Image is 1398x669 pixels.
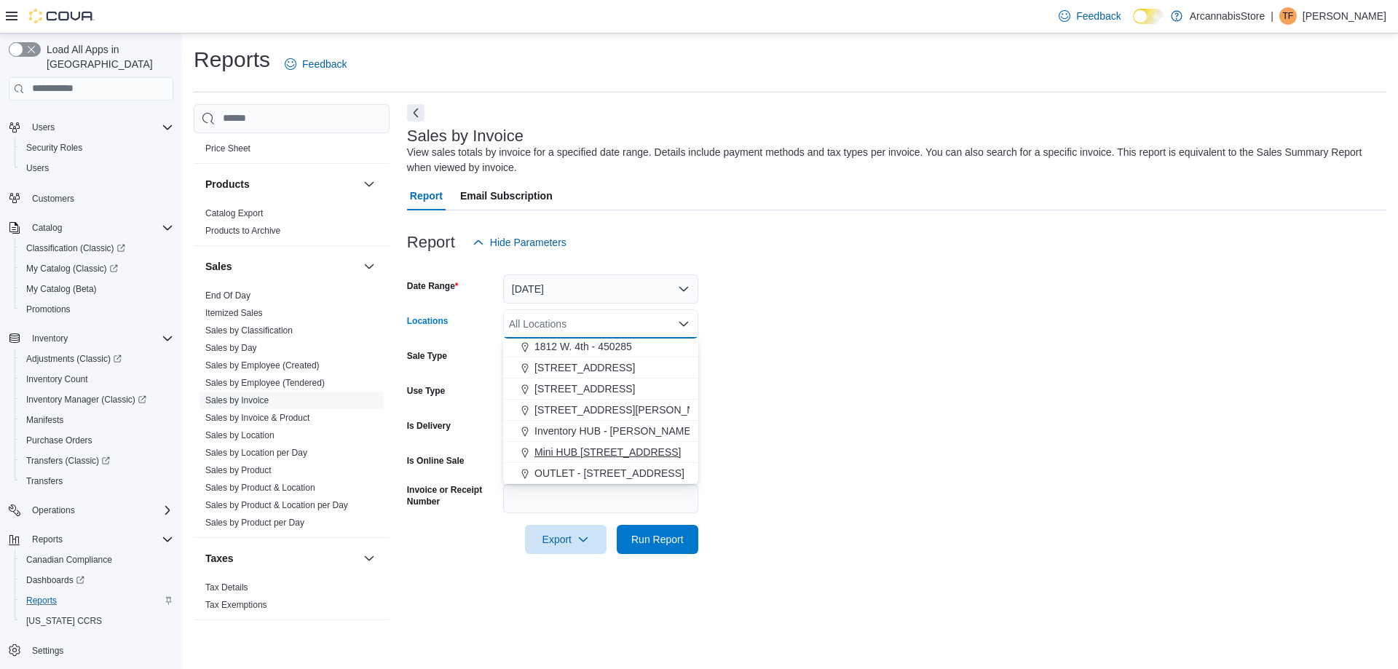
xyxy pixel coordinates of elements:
[15,258,179,279] a: My Catalog (Classic)
[407,484,497,507] label: Invoice or Receipt Number
[503,274,698,304] button: [DATE]
[205,429,275,441] span: Sales by Location
[360,550,378,567] button: Taxes
[20,472,173,490] span: Transfers
[26,189,173,207] span: Customers
[205,259,358,274] button: Sales
[205,325,293,336] span: Sales by Classification
[302,57,347,71] span: Feedback
[26,263,118,274] span: My Catalog (Classic)
[20,240,131,257] a: Classification (Classic)
[26,502,81,519] button: Operations
[503,463,698,484] button: OUTLET - [STREET_ADDRESS]
[467,228,572,257] button: Hide Parameters
[534,360,635,375] span: [STREET_ADDRESS]
[360,175,378,193] button: Products
[205,551,234,566] h3: Taxes
[20,260,124,277] a: My Catalog (Classic)
[407,420,451,432] label: Is Delivery
[407,350,447,362] label: Sale Type
[534,403,719,417] span: [STREET_ADDRESS][PERSON_NAME]
[205,517,304,529] span: Sales by Product per Day
[205,308,263,318] a: Itemized Sales
[15,550,179,570] button: Canadian Compliance
[205,464,272,476] span: Sales by Product
[20,301,173,318] span: Promotions
[205,600,267,610] a: Tax Exemptions
[26,394,146,405] span: Inventory Manager (Classic)
[205,378,325,388] a: Sales by Employee (Tendered)
[503,336,698,357] button: 1812 W. 4th - 450285
[20,301,76,318] a: Promotions
[26,119,173,136] span: Users
[20,350,127,368] a: Adjustments (Classic)
[32,333,68,344] span: Inventory
[15,158,179,178] button: Users
[20,240,173,257] span: Classification (Classic)
[631,532,684,547] span: Run Report
[20,371,94,388] a: Inventory Count
[1190,7,1265,25] p: ArcannabisStore
[503,379,698,400] button: [STREET_ADDRESS]
[26,455,110,467] span: Transfers (Classic)
[15,138,179,158] button: Security Roles
[534,381,635,396] span: [STREET_ADDRESS]
[205,225,280,237] span: Products to Archive
[20,452,116,470] a: Transfers (Classic)
[26,353,122,365] span: Adjustments (Classic)
[407,280,459,292] label: Date Range
[525,525,607,554] button: Export
[15,299,179,320] button: Promotions
[205,177,358,191] button: Products
[410,181,443,210] span: Report
[3,218,179,238] button: Catalog
[205,342,257,354] span: Sales by Day
[26,574,84,586] span: Dashboards
[407,145,1379,175] div: View sales totals by invoice for a specified date range. Details include payment methods and tax ...
[503,442,698,463] button: Mini HUB [STREET_ADDRESS]
[407,385,445,397] label: Use Type
[20,432,173,449] span: Purchase Orders
[15,238,179,258] a: Classification (Classic)
[15,369,179,389] button: Inventory Count
[15,451,179,471] a: Transfers (Classic)
[279,50,352,79] a: Feedback
[503,421,698,442] button: Inventory HUB - [PERSON_NAME]
[503,273,698,484] div: Choose from the following options
[205,395,269,405] a: Sales by Invoice
[15,410,179,430] button: Manifests
[534,339,632,354] span: 1812 W. 4th - 450285
[205,465,272,475] a: Sales by Product
[20,280,103,298] a: My Catalog (Beta)
[26,475,63,487] span: Transfers
[20,432,98,449] a: Purchase Orders
[407,234,455,251] h3: Report
[20,371,173,388] span: Inventory Count
[26,414,63,426] span: Manifests
[20,391,152,408] a: Inventory Manager (Classic)
[20,139,88,157] a: Security Roles
[205,582,248,593] span: Tax Details
[205,551,358,566] button: Taxes
[15,570,179,590] a: Dashboards
[205,143,250,154] a: Price Sheet
[26,142,82,154] span: Security Roles
[205,360,320,371] a: Sales by Employee (Created)
[32,504,75,516] span: Operations
[205,412,309,424] span: Sales by Invoice & Product
[503,357,698,379] button: [STREET_ADDRESS]
[15,349,179,369] a: Adjustments (Classic)
[32,193,74,205] span: Customers
[194,45,270,74] h1: Reports
[503,400,698,421] button: [STREET_ADDRESS][PERSON_NAME]
[20,571,173,589] span: Dashboards
[20,551,173,569] span: Canadian Compliance
[20,571,90,589] a: Dashboards
[1133,9,1164,24] input: Dark Mode
[20,350,173,368] span: Adjustments (Classic)
[20,159,173,177] span: Users
[32,645,63,657] span: Settings
[3,500,179,520] button: Operations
